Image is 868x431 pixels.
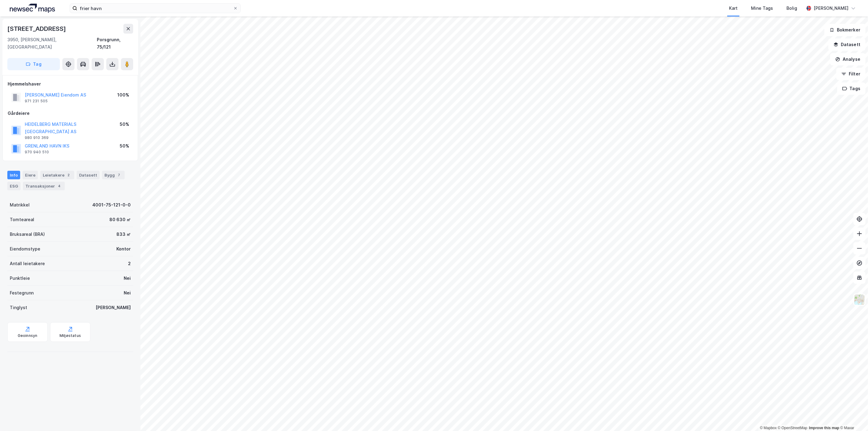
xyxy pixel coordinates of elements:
div: Mine Tags [751,5,773,12]
div: 970 940 510 [25,150,49,155]
div: 50% [120,121,129,128]
div: Leietakere [40,171,74,179]
div: Hjemmelshaver [8,80,133,88]
div: 80 630 ㎡ [109,216,131,223]
div: Miljøstatus [60,333,81,338]
div: Geoinnsyn [18,333,38,338]
div: Punktleie [10,275,30,282]
div: 50% [120,142,129,150]
div: [PERSON_NAME] [96,304,131,311]
div: 2 [66,172,72,178]
div: 980 910 369 [25,135,49,140]
img: Z [854,294,865,305]
div: Kontor [116,245,131,253]
div: 833 ㎡ [116,231,131,238]
a: Mapbox [760,426,777,430]
div: Tinglyst [10,304,27,311]
div: Bygg [102,171,125,179]
div: Eiere [23,171,38,179]
div: [PERSON_NAME] [814,5,848,12]
button: Tag [7,58,60,70]
input: Søk på adresse, matrikkel, gårdeiere, leietakere eller personer [77,4,233,13]
div: Datasett [77,171,100,179]
div: 2 [128,260,131,267]
div: ESG [7,182,20,190]
div: Tomteareal [10,216,34,223]
div: Bolig [786,5,797,12]
iframe: Chat Widget [837,402,868,431]
button: Filter [836,68,866,80]
div: 3950, [PERSON_NAME], [GEOGRAPHIC_DATA] [7,36,97,51]
div: Info [7,171,20,179]
div: Gårdeiere [8,110,133,117]
div: Nei [124,289,131,297]
div: Nei [124,275,131,282]
div: 100% [117,91,129,99]
div: 4001-75-121-0-0 [92,201,131,209]
div: 4 [56,183,62,189]
div: Transaksjoner [23,182,65,190]
button: Bokmerker [824,24,866,36]
button: Analyse [830,53,866,65]
div: Eiendomstype [10,245,40,253]
div: Bruksareal (BRA) [10,231,45,238]
div: 7 [116,172,122,178]
div: Matrikkel [10,201,30,209]
div: Antall leietakere [10,260,45,267]
button: Datasett [828,38,866,51]
div: [STREET_ADDRESS] [7,24,67,34]
div: Kart [729,5,738,12]
button: Tags [837,82,866,95]
div: 971 231 505 [25,99,48,104]
div: Festegrunn [10,289,34,297]
a: OpenStreetMap [778,426,808,430]
a: Improve this map [809,426,839,430]
img: logo.a4113a55bc3d86da70a041830d287a7e.svg [10,4,55,13]
div: Porsgrunn, 75/121 [97,36,133,51]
